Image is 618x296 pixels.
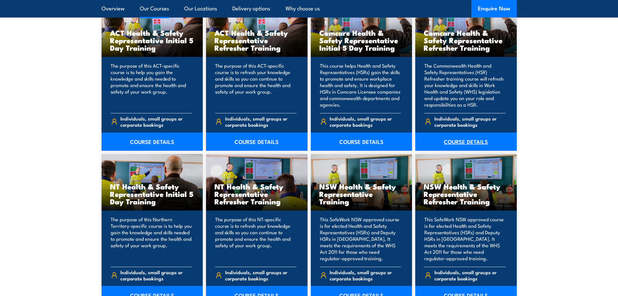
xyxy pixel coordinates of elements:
[434,269,506,281] span: Individuals, small groups or corporate bookings
[111,216,192,262] p: The purpose of this Northern Territory-specific course is to help you gain the knowledge and skil...
[320,62,401,108] p: This course helps Health and Safety Representatives (HSRs) gain the skills to promote and ensure ...
[415,133,517,151] a: COURSE DETAILS
[111,62,192,108] p: The purpose of this ACT-specific course is to help you gain the knowledge and skills needed to pr...
[434,115,506,128] span: Individuals, small groups or corporate bookings
[424,183,508,205] h3: NSW Health & Safety Representative Refresher Training
[206,133,308,151] a: COURSE DETAILS
[215,62,297,108] p: The purpose of this ACT-specific course is to refresh your knowledge and skills so you can contin...
[424,29,508,51] h3: Comcare Health & Safety Representative Refresher Training
[120,115,192,128] span: Individuals, small groups or corporate bookings
[225,269,297,281] span: Individuals, small groups or corporate bookings
[319,29,404,51] h3: Comcare Health & Safety Representative Initial 5 Day Training
[424,62,506,108] p: The Commonwealth Health and Safety Representatives (HSR) Refresher training course will refresh y...
[225,115,297,128] span: Individuals, small groups or corporate bookings
[330,115,401,128] span: Individuals, small groups or corporate bookings
[319,183,404,205] h3: NSW Health & Safety Representative Training
[110,183,195,205] h3: NT Health & Safety Representative Initial 5 Day Training
[424,216,506,262] p: This SafeWork NSW approved course is for elected Health and Safety Representatives (HSRs) and Dep...
[102,133,203,151] a: COURSE DETAILS
[215,216,297,262] p: The purpose of this NT-specific course is to refresh your knowledge and skills so you can continu...
[311,133,412,151] a: COURSE DETAILS
[320,216,401,262] p: This SafeWork NSW approved course is for elected Health and Safety Representatives (HSRs) and Dep...
[214,183,299,205] h3: NT Health & Safety Representative Refresher Training
[330,269,401,281] span: Individuals, small groups or corporate bookings
[120,269,192,281] span: Individuals, small groups or corporate bookings
[110,29,195,51] h3: ACT Health & Safety Representative Initial 5 Day Training
[214,29,299,51] h3: ACT Health & Safety Representative Refresher Training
